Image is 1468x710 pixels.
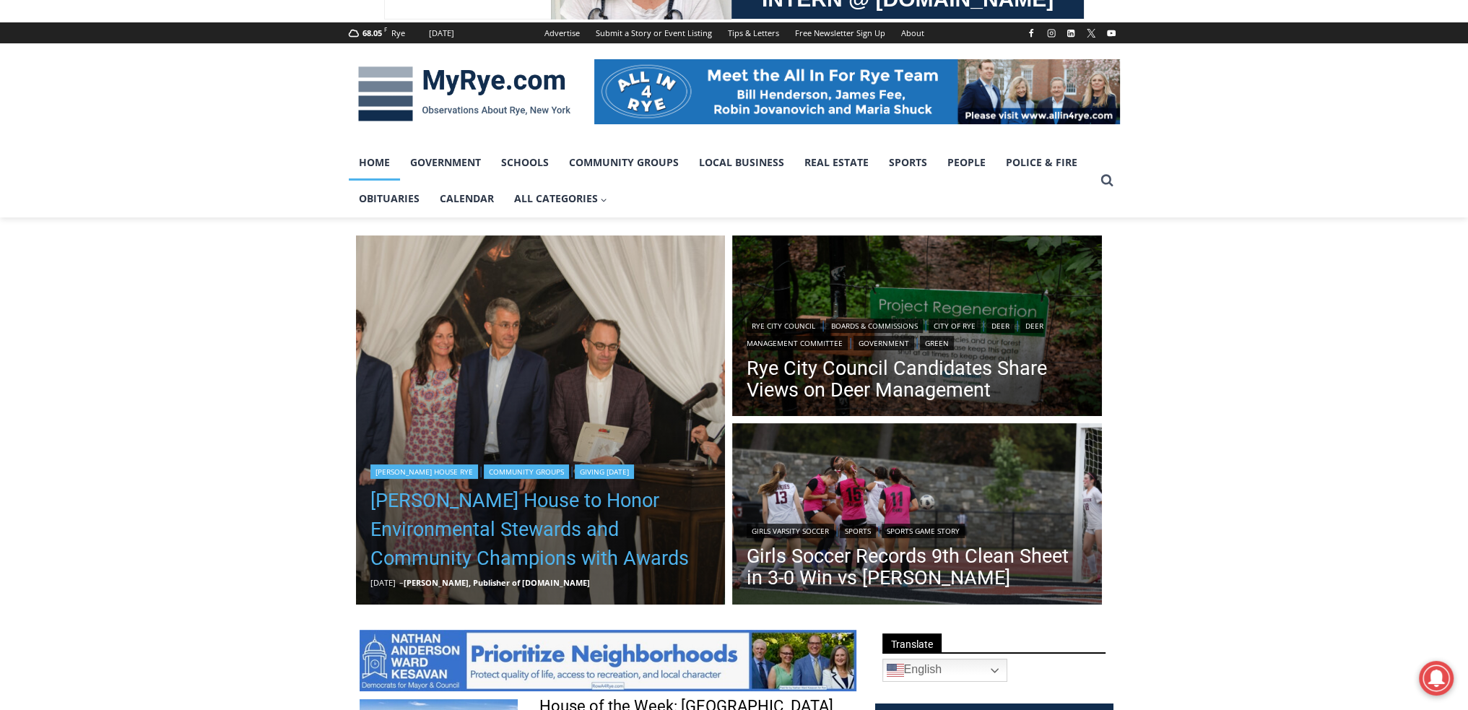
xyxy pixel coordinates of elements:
div: Rye [391,27,405,40]
img: en [887,662,904,679]
a: Boards & Commissions [826,319,923,333]
div: 6 [169,122,175,137]
a: About [893,22,932,43]
img: (PHOTO: Hannah Jachman scores a header goal on October 7, 2025, with teammates Parker Calhoun (#1... [732,423,1102,608]
a: Community Groups [484,464,569,479]
img: All in for Rye [594,59,1120,124]
a: Girls Soccer Records 9th Clean Sheet in 3-0 Win vs [PERSON_NAME] [747,545,1087,589]
a: Sports [840,524,876,538]
a: Instagram [1043,25,1060,42]
div: 3 [152,122,158,137]
div: Face Painting [152,43,206,118]
a: Obituaries [349,181,430,217]
a: Submit a Story or Event Listing [588,22,720,43]
div: "The first chef I interviewed talked about coming to [GEOGRAPHIC_DATA] from [GEOGRAPHIC_DATA] in ... [365,1,682,140]
a: English [882,659,1007,682]
a: Sports Game Story [882,524,965,538]
span: – [399,577,404,588]
time: [DATE] [370,577,396,588]
a: Tips & Letters [720,22,787,43]
div: / [162,122,165,137]
a: [PERSON_NAME] House Rye [370,464,478,479]
a: Local Business [689,144,794,181]
a: Green [920,336,954,350]
a: Rye City Council Candidates Share Views on Deer Management [747,358,1087,401]
a: Calendar [430,181,504,217]
div: | | | | | | [747,316,1087,350]
a: Home [349,144,400,181]
a: Deer [986,319,1015,333]
a: Rye City Council [747,319,820,333]
a: Read More Wainwright House to Honor Environmental Stewards and Community Champions with Awards [356,235,726,605]
img: (PHOTO: The Rye Nature Center maintains two fenced deer exclosure areas to keep deer out and allo... [732,235,1102,420]
a: Real Estate [794,144,879,181]
a: X [1082,25,1100,42]
a: City of Rye [929,319,981,333]
img: MyRye.com [349,56,580,131]
div: [DATE] [429,27,454,40]
a: Sports [879,144,937,181]
div: | | [370,462,711,479]
a: People [937,144,996,181]
a: Community Groups [559,144,689,181]
a: Free Newsletter Sign Up [787,22,893,43]
a: Read More Girls Soccer Records 9th Clean Sheet in 3-0 Win vs Harrison [732,423,1102,608]
a: [PERSON_NAME], Publisher of [DOMAIN_NAME] [404,577,590,588]
a: Advertise [537,22,588,43]
div: | | [747,521,1087,538]
a: Police & Fire [996,144,1087,181]
span: Translate [882,633,942,653]
a: [PERSON_NAME] Read Sanctuary Fall Fest: [DATE] [1,144,216,180]
a: Government [854,336,914,350]
img: (PHOTO: Ferdinand Coghlan (Rye High School Eagle Scout), Lisa Dominici (executive director, Rye Y... [356,235,726,605]
span: 68.05 [362,27,382,38]
a: Giving [DATE] [575,464,634,479]
a: Linkedin [1062,25,1080,42]
h4: [PERSON_NAME] Read Sanctuary Fall Fest: [DATE] [12,145,192,178]
a: Facebook [1022,25,1040,42]
span: Intern @ [DOMAIN_NAME] [378,144,669,176]
a: [PERSON_NAME] House to Honor Environmental Stewards and Community Champions with Awards [370,486,711,573]
button: View Search Form [1094,168,1120,194]
a: YouTube [1103,25,1120,42]
a: Read More Rye City Council Candidates Share Views on Deer Management [732,235,1102,420]
span: F [384,25,387,33]
a: Government [400,144,491,181]
a: Girls Varsity Soccer [747,524,834,538]
nav: Secondary Navigation [537,22,932,43]
button: Child menu of All Categories [504,181,618,217]
nav: Primary Navigation [349,144,1094,217]
a: Schools [491,144,559,181]
a: Intern @ [DOMAIN_NAME] [347,140,700,180]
